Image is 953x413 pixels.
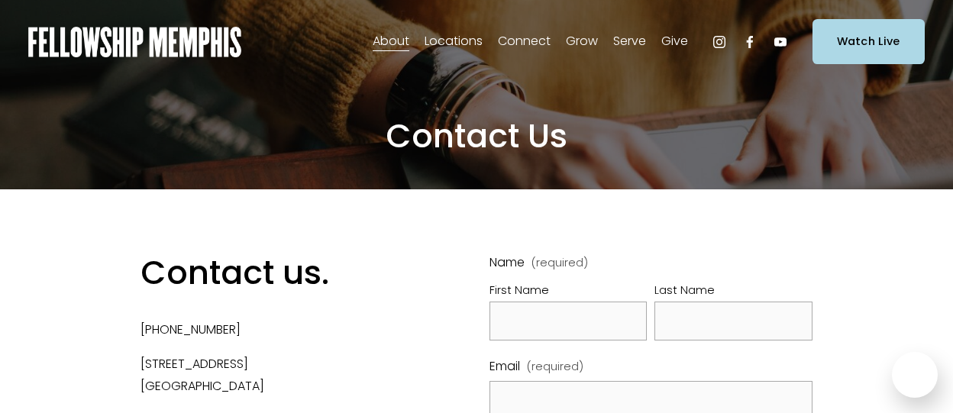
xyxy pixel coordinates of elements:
[489,252,525,274] span: Name
[141,115,812,158] h2: Contact Us
[489,356,520,378] span: Email
[489,280,647,302] div: First Name
[28,27,241,57] img: Fellowship Memphis
[566,31,598,53] span: Grow
[613,31,646,53] span: Serve
[566,30,598,54] a: folder dropdown
[498,31,551,53] span: Connect
[498,30,551,54] a: folder dropdown
[661,30,688,54] a: folder dropdown
[141,319,405,341] p: [PHONE_NUMBER]
[812,19,925,64] a: Watch Live
[141,252,405,295] h2: Contact us.
[742,34,758,50] a: Facebook
[773,34,788,50] a: YouTube
[373,31,409,53] span: About
[712,34,727,50] a: Instagram
[654,280,812,302] div: Last Name
[425,31,483,53] span: Locations
[531,257,588,269] span: (required)
[613,30,646,54] a: folder dropdown
[527,357,583,376] span: (required)
[661,31,688,53] span: Give
[373,30,409,54] a: folder dropdown
[425,30,483,54] a: folder dropdown
[141,353,405,398] p: [STREET_ADDRESS] [GEOGRAPHIC_DATA]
